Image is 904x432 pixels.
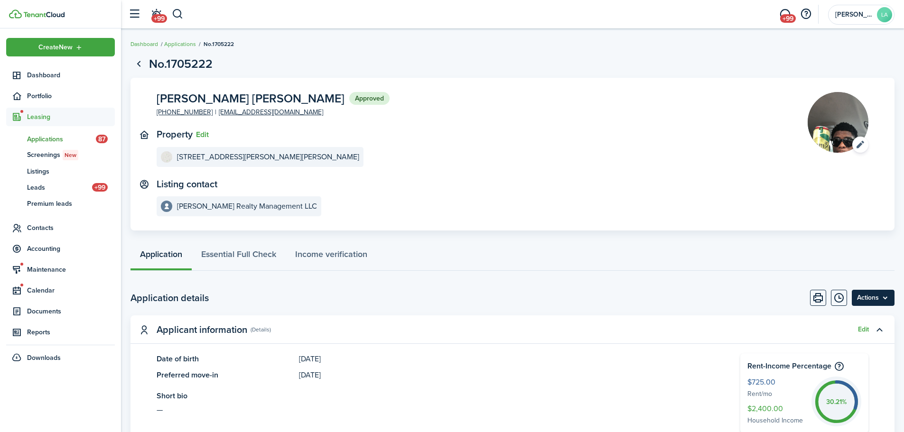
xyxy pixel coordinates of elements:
span: Contacts [27,223,115,233]
span: Dashboard [27,70,115,80]
h4: Rent-Income Percentage [747,360,861,372]
span: Leigh Anne [835,11,873,18]
a: Dashboard [6,66,115,84]
button: Edit [196,130,209,139]
button: Toggle accordion [871,322,887,338]
a: Applications [164,40,196,48]
e-details-info-title: [PERSON_NAME] Realty Management LLC [177,202,317,211]
a: [EMAIL_ADDRESS][DOMAIN_NAME] [219,107,323,117]
h2: Application details [130,291,209,305]
span: Portfolio [27,91,115,101]
a: ScreeningsNew [6,147,115,163]
a: Income verification [286,242,377,271]
button: Open menu [852,290,895,306]
a: Notifications [147,2,165,27]
button: Open resource center [798,6,814,22]
a: Listings [6,163,115,179]
img: Picture [808,92,868,153]
img: TenantCloud [23,12,65,18]
span: Reports [27,327,115,337]
panel-main-description: [DATE] [299,369,712,381]
see-more: — [157,404,712,415]
button: Search [172,6,184,22]
panel-main-subtitle: (Details) [251,325,271,334]
button: Timeline [831,290,847,306]
a: Essential Full Check [192,242,286,271]
a: Premium leads [6,195,115,211]
button: Open menu [6,38,115,56]
span: Maintenance [27,265,115,275]
a: Go back [130,56,147,72]
panel-main-title: Date of birth [157,353,294,365]
span: +99 [151,14,167,23]
button: Open menu [808,92,868,153]
menu-btn: Actions [852,290,895,306]
img: 3432 Margaret Ann Dr [161,151,172,163]
span: +99 [92,183,108,192]
span: Accounting [27,244,115,254]
span: 87 [96,135,108,143]
span: Downloads [27,353,61,363]
a: Reports [6,323,115,341]
button: Open sidebar [125,5,143,23]
span: Applications [27,134,96,144]
avatar-text: LA [877,7,892,22]
span: Documents [27,306,115,316]
span: Calendar [27,285,115,295]
img: TenantCloud [9,9,22,18]
span: Screenings [27,150,115,160]
span: Household Income [747,415,807,426]
span: New [65,151,76,159]
a: [PHONE_NUMBER] [157,107,213,117]
panel-main-title: Applicant information [157,324,247,335]
span: Leads [27,183,92,193]
span: [PERSON_NAME] [PERSON_NAME] [157,92,345,104]
button: Edit [858,326,869,333]
span: Create New [38,44,73,51]
panel-main-title: Short bio [157,390,712,402]
span: Listings [27,166,115,176]
panel-main-title: Preferred move-in [157,369,294,381]
span: No.1705222 [204,40,234,48]
a: Dashboard [130,40,158,48]
button: Print [810,290,826,306]
status: Approved [349,92,390,105]
span: +99 [780,14,796,23]
a: Messaging [776,2,794,27]
a: Applications87 [6,131,115,147]
span: $2,400.00 [747,403,807,415]
h1: No.1705222 [149,55,213,73]
span: Rent/mo [747,389,807,400]
span: $725.00 [747,377,807,389]
panel-main-description: [DATE] [299,353,712,365]
text-item: Listing contact [157,179,217,190]
span: Premium leads [27,199,115,209]
a: Leads+99 [6,179,115,195]
span: Leasing [27,112,115,122]
text-item: Property [157,129,193,140]
e-details-info-title: [STREET_ADDRESS][PERSON_NAME][PERSON_NAME] [177,153,359,161]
